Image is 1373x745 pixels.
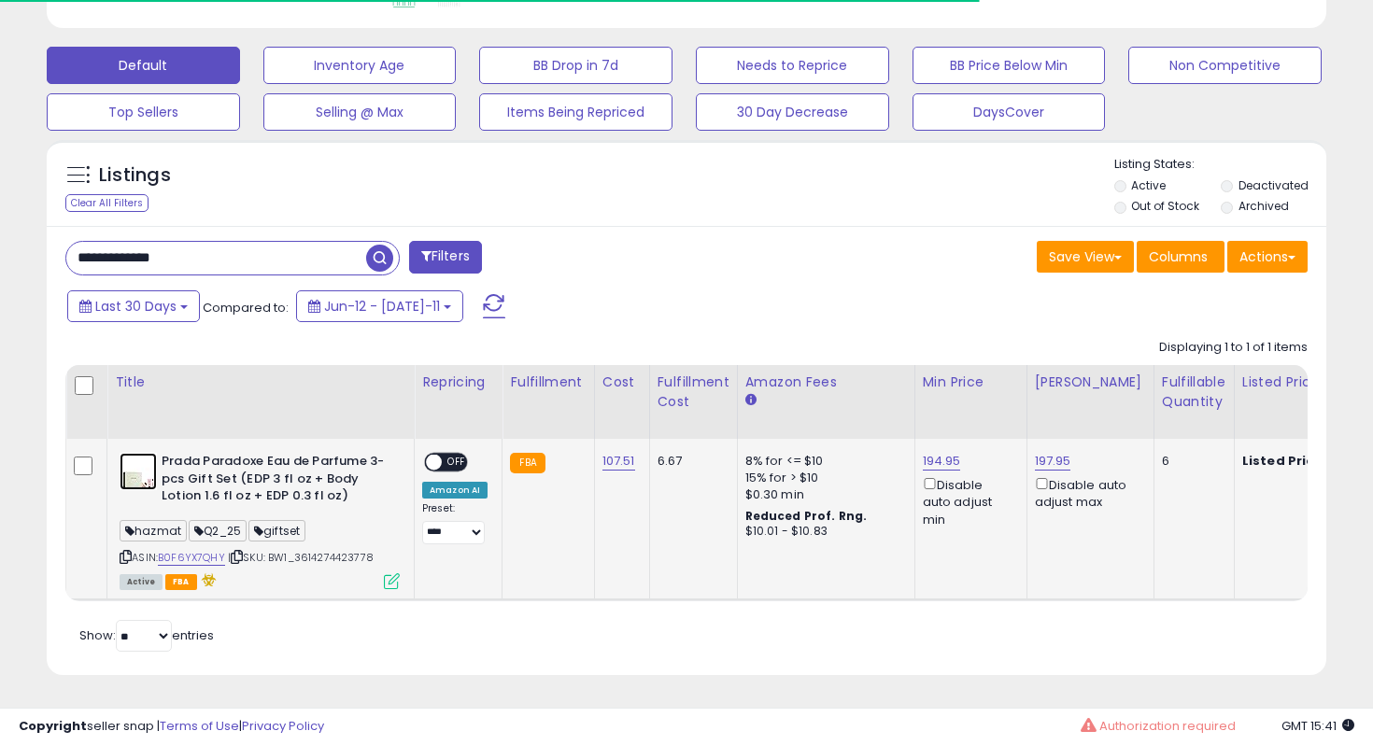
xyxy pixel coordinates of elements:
[923,452,961,471] a: 194.95
[324,297,440,316] span: Jun-12 - [DATE]-11
[99,162,171,189] h5: Listings
[1137,241,1224,273] button: Columns
[1037,241,1134,273] button: Save View
[120,574,163,590] span: All listings currently available for purchase on Amazon
[923,474,1012,528] div: Disable auto adjust min
[120,453,157,490] img: 310jj3oMCdL._SL40_.jpg
[1035,372,1146,392] div: [PERSON_NAME]
[479,47,672,84] button: BB Drop in 7d
[47,93,240,131] button: Top Sellers
[79,626,214,644] span: Show: entries
[1159,339,1308,357] div: Displaying 1 to 1 of 1 items
[1131,177,1166,193] label: Active
[19,718,324,736] div: seller snap | |
[923,372,1019,392] div: Min Price
[47,47,240,84] button: Default
[160,717,239,735] a: Terms of Use
[422,372,494,392] div: Repricing
[1035,474,1139,511] div: Disable auto adjust max
[248,520,305,541] span: giftset
[745,486,900,503] div: $0.30 min
[1242,452,1327,470] b: Listed Price:
[913,93,1106,131] button: DaysCover
[658,372,729,412] div: Fulfillment Cost
[745,524,900,540] div: $10.01 - $10.83
[696,47,889,84] button: Needs to Reprice
[913,47,1106,84] button: BB Price Below Min
[197,573,217,586] i: hazardous material
[658,453,723,470] div: 6.67
[19,717,87,735] strong: Copyright
[263,93,457,131] button: Selling @ Max
[1239,177,1309,193] label: Deactivated
[1131,198,1199,214] label: Out of Stock
[165,574,197,590] span: FBA
[115,372,406,392] div: Title
[95,297,177,316] span: Last 30 Days
[1114,156,1327,174] p: Listing States:
[203,299,289,316] span: Compared to:
[602,452,635,471] a: 107.51
[745,372,907,392] div: Amazon Fees
[296,290,463,322] button: Jun-12 - [DATE]-11
[228,550,374,565] span: | SKU: BW1_3614274423778
[745,470,900,486] div: 15% for > $10
[422,482,488,499] div: Amazon AI
[120,520,187,541] span: hazmat
[745,508,868,524] b: Reduced Prof. Rng.
[162,453,389,510] b: Prada Paradoxe Eau de Parfume 3-pcs Gift Set (EDP 3 fl oz + Body Lotion 1.6 fl oz + EDP 0.3 fl oz)
[510,372,586,392] div: Fulfillment
[158,550,225,566] a: B0F6YX7QHY
[1281,717,1354,735] span: 2025-08-11 15:41 GMT
[1035,452,1071,471] a: 197.95
[189,520,247,541] span: Q2_25
[510,453,545,473] small: FBA
[67,290,200,322] button: Last 30 Days
[422,502,488,544] div: Preset:
[745,392,757,409] small: Amazon Fees.
[745,453,900,470] div: 8% for <= $10
[409,241,482,274] button: Filters
[1239,198,1289,214] label: Archived
[120,453,400,587] div: ASIN:
[1162,453,1220,470] div: 6
[696,93,889,131] button: 30 Day Decrease
[1162,372,1226,412] div: Fulfillable Quantity
[1128,47,1322,84] button: Non Competitive
[65,194,149,212] div: Clear All Filters
[442,455,472,471] span: OFF
[242,717,324,735] a: Privacy Policy
[1227,241,1308,273] button: Actions
[479,93,672,131] button: Items Being Repriced
[1149,247,1208,266] span: Columns
[602,372,642,392] div: Cost
[263,47,457,84] button: Inventory Age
